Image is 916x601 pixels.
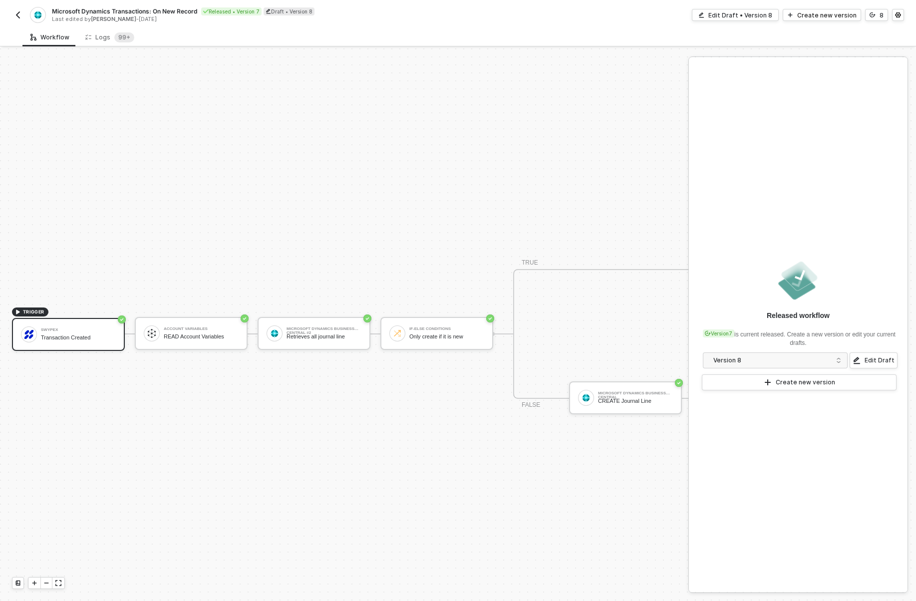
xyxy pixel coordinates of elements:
button: Edit Draft [850,352,898,368]
button: back [12,9,24,21]
div: TRUE [522,258,538,268]
div: CREATE Journal Line [598,398,673,404]
div: Released • Version 7 [201,7,262,15]
span: icon-edit [853,356,861,364]
div: Edit Draft [865,356,895,364]
span: icon-versioning [870,12,876,18]
span: icon-success-page [118,315,126,323]
div: Last edited by - [DATE] [52,15,457,23]
img: icon [24,330,33,339]
div: Create new version [797,11,857,19]
div: Microsoft Dynamics Business Central [598,391,673,395]
img: back [14,11,22,19]
span: icon-expand [55,580,61,586]
div: Account Variables [164,327,239,331]
img: released.png [776,259,820,302]
span: [PERSON_NAME] [91,15,136,22]
div: Released workflow [767,310,830,320]
span: icon-play [764,378,772,386]
div: Transaction Created [41,334,116,341]
div: 8 [880,11,884,19]
div: Swypex [41,328,116,332]
span: TRIGGER [23,308,44,316]
img: icon [147,329,156,338]
span: icon-success-page [486,314,494,322]
span: icon-edit [698,12,704,18]
span: icon-play [787,12,793,18]
div: Version 8 [713,355,831,366]
div: Edit Draft • Version 8 [708,11,772,19]
sup: 504 [114,32,134,42]
div: Version 7 [703,329,734,337]
img: integration-icon [33,10,42,19]
div: Create new version [776,378,835,386]
div: Retrieves all journal line [287,333,361,340]
button: Edit Draft • Version 8 [692,9,779,21]
img: icon [270,329,279,338]
span: icon-minus [43,580,49,586]
span: icon-success-page [241,314,249,322]
div: Microsoft Dynamics Business Central #2 [287,327,361,331]
img: icon [582,393,591,402]
button: Create new version [702,374,897,390]
span: icon-versioning [705,330,711,336]
div: Logs [85,32,134,42]
img: icon [393,329,402,338]
button: 8 [865,9,888,21]
span: Microsoft Dynamics Transactions: On New Record [52,7,197,15]
div: READ Account Variables [164,333,239,340]
span: icon-success-page [675,379,683,387]
div: If-Else Conditions [409,327,484,331]
div: Workflow [30,33,69,41]
span: icon-settings [895,12,901,18]
div: Draft • Version 8 [264,7,314,15]
button: Create new version [783,9,861,21]
span: icon-edit [266,8,271,14]
span: icon-success-page [363,314,371,322]
div: Only create if it is new [409,333,484,340]
span: icon-play [15,309,21,315]
span: icon-play [31,580,37,586]
div: is current released. Create a new version or edit your current drafts. [701,324,896,347]
div: FALSE [522,400,540,410]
